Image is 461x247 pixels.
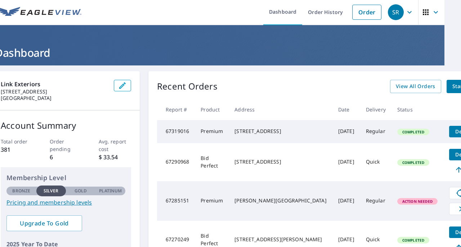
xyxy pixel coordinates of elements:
p: Total order [1,138,33,145]
a: Pricing and membership levels [6,198,125,207]
span: View All Orders [396,82,435,91]
p: 6 [50,153,82,161]
div: [STREET_ADDRESS][PERSON_NAME] [234,236,327,243]
p: Account Summary [1,119,131,132]
p: Avg. report cost [99,138,131,153]
td: [DATE] [332,120,360,143]
th: Address [229,99,332,120]
td: Regular [360,120,391,143]
td: 67285151 [157,181,195,221]
p: 381 [1,145,33,154]
td: [DATE] [332,181,360,221]
td: 67290968 [157,143,195,181]
p: Silver [44,188,59,194]
p: Bronze [12,188,30,194]
p: [STREET_ADDRESS] [1,88,108,95]
td: [DATE] [332,143,360,181]
p: [GEOGRAPHIC_DATA] [1,95,108,101]
div: [PERSON_NAME][GEOGRAPHIC_DATA] [234,197,327,204]
th: Product [195,99,229,120]
div: [STREET_ADDRESS] [234,158,327,165]
span: Completed [398,238,429,243]
td: Bid Perfect [195,143,229,181]
p: Membership Level [6,173,125,183]
div: [STREET_ADDRESS] [234,128,327,135]
a: Order [352,5,381,20]
span: Action Needed [398,199,437,204]
th: Date [332,99,360,120]
td: Premium [195,181,229,221]
p: Link Exteriors [1,80,108,88]
td: Premium [195,120,229,143]
div: SR [388,4,404,20]
p: Order pending [50,138,82,153]
td: 67319016 [157,120,195,143]
a: Upgrade To Gold [6,215,82,231]
td: Quick [360,143,391,181]
th: Report # [157,99,195,120]
p: Gold [75,188,87,194]
p: Recent Orders [157,80,218,93]
th: Delivery [360,99,391,120]
td: Regular [360,181,391,221]
a: View All Orders [390,80,441,93]
span: Upgrade To Gold [12,219,76,227]
p: Platinum [99,188,122,194]
p: $ 33.54 [99,153,131,161]
th: Status [391,99,443,120]
span: Completed [398,160,429,165]
span: Completed [398,129,429,134]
